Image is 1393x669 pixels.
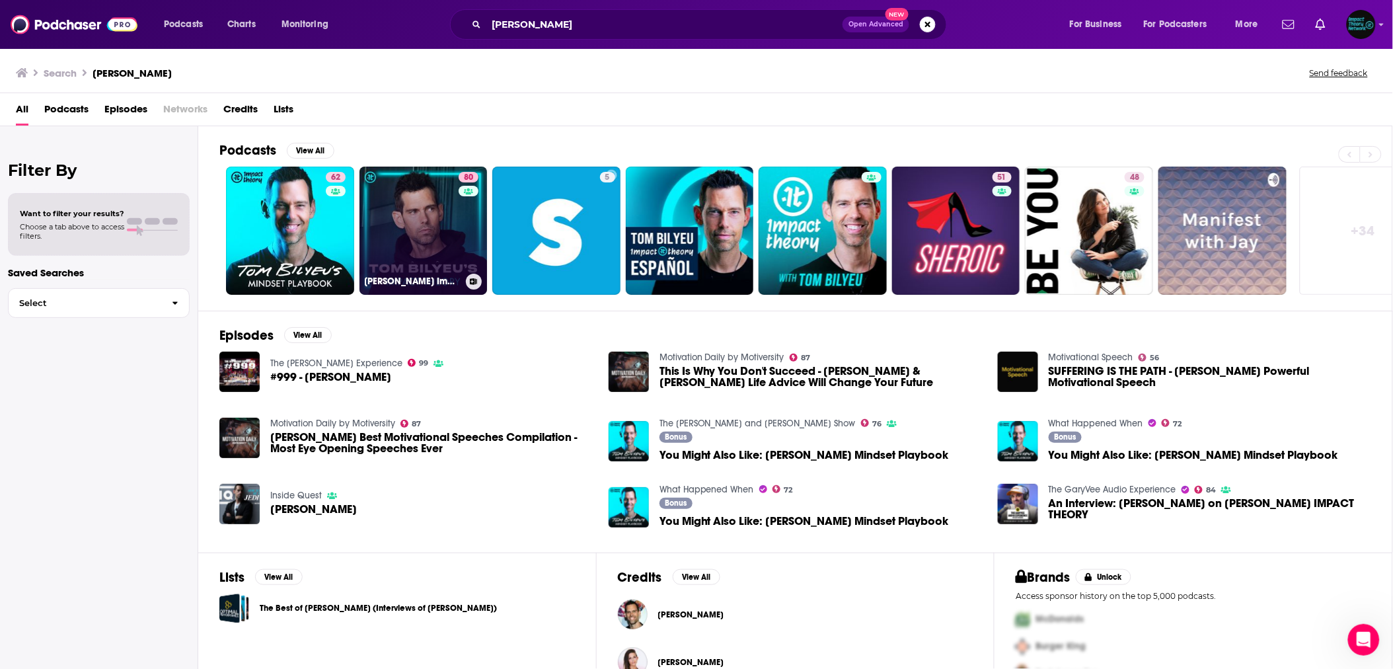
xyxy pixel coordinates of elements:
a: SUFFERING IS THE PATH - Tom Bilyeu’s Powerful Motivational Speech [1049,366,1371,388]
button: open menu [1135,14,1226,35]
h2: Lists [219,569,245,586]
button: Show profile menu [1347,10,1376,39]
p: Saved Searches [8,266,190,279]
a: Charts [219,14,264,35]
img: Tom Bilyeu [618,600,648,629]
iframe: Intercom live chat [1348,624,1380,656]
a: Tom Bilyeu [658,610,724,620]
a: ListsView All [219,569,303,586]
a: The Adam and Dr. Drew Show [659,418,856,429]
a: EpisodesView All [219,327,332,344]
button: open menu [1061,14,1139,35]
a: The Best of [PERSON_NAME] (Interviews of [PERSON_NAME]) [260,601,497,615]
img: An Interview: Gary Vaynerchuk on Tom Bilyeu's IMPACT THEORY [998,484,1038,524]
span: 72 [784,487,792,493]
a: 56 [1139,354,1160,362]
a: Lists [274,98,293,126]
a: Podchaser - Follow, Share and Rate Podcasts [11,12,137,37]
a: Tom Bilyeu's Best Motivational Speeches Compilation - Most Eye Opening Speeches Ever [270,432,593,454]
h2: Episodes [219,327,274,344]
a: Motivational Speech [1049,352,1133,363]
span: Episodes [104,98,147,126]
a: You Might Also Like: Tom Bilyeu's Mindset Playbook [659,516,949,527]
a: CreditsView All [618,569,720,586]
a: Motivation Daily by Motiversity [659,352,784,363]
a: Credits [223,98,258,126]
h2: Brands [1016,569,1071,586]
a: 87 [790,354,811,362]
a: 76 [861,419,882,427]
img: You Might Also Like: Tom Bilyeu's Mindset Playbook [609,421,649,461]
h3: Search [44,67,77,79]
a: 80 [459,172,478,182]
button: View All [287,143,334,159]
a: SUFFERING IS THE PATH - Tom Bilyeu’s Powerful Motivational Speech [998,352,1038,392]
span: Networks [163,98,207,126]
a: All [16,98,28,126]
button: Unlock [1076,569,1132,585]
a: You Might Also Like: Tom Bilyeu's Mindset Playbook [1049,450,1338,461]
span: 84 [1206,487,1216,493]
span: Burger King [1035,641,1086,652]
span: 76 [872,421,882,427]
img: Second Pro Logo [1010,633,1035,660]
a: Tom Bilyeu [219,484,260,524]
button: View All [673,569,720,585]
div: Search podcasts, credits, & more... [463,9,960,40]
span: The Best of Tom Bilyeu (Interviews of Tom) [219,594,249,623]
img: Tom Bilyeu's Best Motivational Speeches Compilation - Most Eye Opening Speeches Ever [219,418,260,458]
span: 87 [412,421,421,427]
span: You Might Also Like: [PERSON_NAME] Mindset Playbook [659,516,949,527]
a: 51 [892,167,1020,295]
a: PodcastsView All [219,142,334,159]
span: [PERSON_NAME] [658,610,724,620]
p: Access sponsor history on the top 5,000 podcasts. [1016,591,1371,601]
a: 48 [1025,167,1153,295]
span: Open Advanced [848,21,903,28]
span: Monitoring [282,15,328,34]
span: SUFFERING IS THE PATH - [PERSON_NAME] Powerful Motivational Speech [1049,366,1371,388]
a: Podcasts [44,98,89,126]
span: 56 [1150,355,1159,361]
span: McDonalds [1035,614,1084,625]
span: You Might Also Like: [PERSON_NAME] Mindset Playbook [659,450,949,461]
button: Open AdvancedNew [843,17,909,32]
h3: [PERSON_NAME] [93,67,172,79]
a: Motivation Daily by Motiversity [270,418,395,429]
span: 87 [801,355,810,361]
a: 99 [408,359,429,367]
a: What Happened When [1049,418,1143,429]
span: Select [9,299,161,307]
a: 62 [326,172,346,182]
a: You Might Also Like: Tom Bilyeu's Mindset Playbook [609,487,649,528]
button: open menu [272,14,346,35]
span: 80 [464,171,473,184]
a: 87 [400,420,422,428]
a: 5 [492,167,621,295]
button: View All [284,327,332,343]
span: Want to filter your results? [20,209,124,218]
img: This Is Why You Don't Succeed - Tom & Lisa Bilyeu’s Life Advice Will Change Your Future [609,352,649,392]
span: 62 [331,171,340,184]
a: 5 [600,172,615,182]
a: 48 [1125,172,1145,182]
a: The Joe Rogan Experience [270,358,402,369]
img: First Pro Logo [1010,606,1035,633]
span: You Might Also Like: [PERSON_NAME] Mindset Playbook [1049,450,1338,461]
img: #999 - Tom Bilyeu [219,352,260,392]
a: Show notifications dropdown [1310,13,1331,36]
button: open menu [155,14,220,35]
button: open menu [1226,14,1275,35]
span: Charts [227,15,256,34]
span: For Podcasters [1144,15,1207,34]
span: Logged in as rich38187 [1347,10,1376,39]
img: You Might Also Like: Tom Bilyeu's Mindset Playbook [998,421,1038,461]
a: #999 - Tom Bilyeu [270,372,391,383]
